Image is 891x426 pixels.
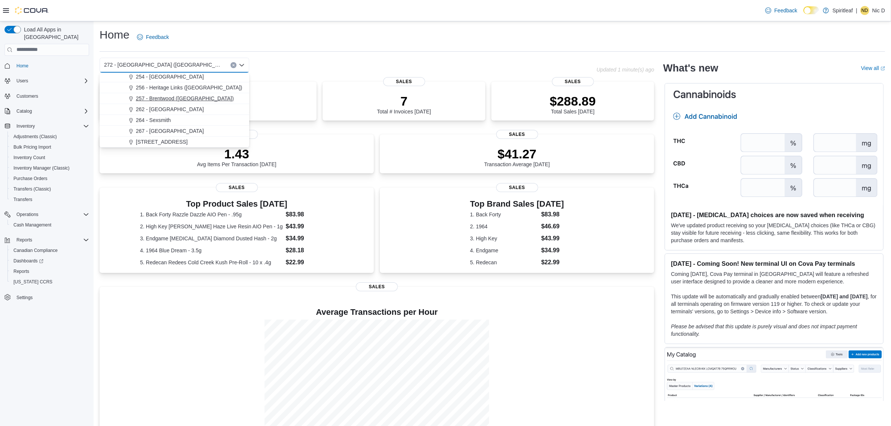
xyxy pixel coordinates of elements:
span: Canadian Compliance [13,247,58,253]
h2: What's new [663,62,718,74]
button: 256 - Heritage Links ([GEOGRAPHIC_DATA]) [100,82,249,93]
p: 1.43 [197,146,277,161]
a: Inventory Count [10,153,48,162]
button: Bulk Pricing Import [7,142,92,152]
button: Operations [13,210,42,219]
span: 257 - Brentwood ([GEOGRAPHIC_DATA]) [136,95,234,102]
p: Coming [DATE], Cova Pay terminal in [GEOGRAPHIC_DATA] will feature a refreshed user interface des... [671,270,877,285]
button: 254 - [GEOGRAPHIC_DATA] [100,71,249,82]
a: Transfers [10,195,35,204]
span: Customers [16,93,38,99]
span: Inventory Manager (Classic) [10,164,89,173]
dd: $83.98 [541,210,564,219]
a: Reports [10,267,32,276]
p: Updated 1 minute(s) ago [596,67,654,73]
button: Users [13,76,31,85]
button: Settings [1,292,92,302]
dd: $22.99 [286,258,333,267]
span: Reports [13,268,29,274]
button: Purchase Orders [7,173,92,184]
p: Nic D [872,6,885,15]
span: Home [16,63,28,69]
span: [STREET_ADDRESS] [136,138,187,146]
dd: $46.69 [541,222,564,231]
dt: 4. 1964 Blue Dream - 3.5g [140,247,283,254]
button: Adjustments (Classic) [7,131,92,142]
dt: 5. Redecan Redees Cold Creek Kush Pre-Roll - 10 x .4g [140,259,283,266]
img: Cova [15,7,49,14]
a: Bulk Pricing Import [10,143,54,152]
span: Customers [13,91,89,101]
button: Reports [7,266,92,277]
span: 272 - [GEOGRAPHIC_DATA] ([GEOGRAPHIC_DATA]) [104,60,223,69]
h3: [DATE] - Coming Soon! New terminal UI on Cova Pay terminals [671,260,877,267]
span: Reports [10,267,89,276]
span: 256 - Heritage Links ([GEOGRAPHIC_DATA]) [136,84,242,91]
button: Canadian Compliance [7,245,92,256]
span: Canadian Compliance [10,246,89,255]
span: Operations [13,210,89,219]
button: Inventory Count [7,152,92,163]
p: 7 [377,94,431,109]
span: Reports [13,235,89,244]
h4: Average Transactions per Hour [106,308,648,317]
h3: [DATE] - [MEDICAL_DATA] choices are now saved when receiving [671,211,877,219]
span: Purchase Orders [13,176,48,182]
button: Customers [1,91,92,101]
dd: $34.99 [286,234,333,243]
button: 262 - [GEOGRAPHIC_DATA] [100,104,249,115]
p: | [856,6,857,15]
span: Cash Management [10,220,89,229]
span: Adjustments (Classic) [13,134,57,140]
span: Users [13,76,89,85]
button: Inventory [13,122,38,131]
span: Inventory Count [13,155,45,161]
div: Nic D [860,6,869,15]
span: Transfers [10,195,89,204]
a: Cash Management [10,220,54,229]
button: Transfers (Classic) [7,184,92,194]
button: [STREET_ADDRESS] [100,137,249,147]
dd: $43.99 [286,222,333,231]
button: Home [1,60,92,71]
h3: Top Brand Sales [DATE] [470,200,564,209]
span: Inventory [13,122,89,131]
span: Settings [13,292,89,302]
span: Settings [16,295,33,301]
dt: 3. High Key [470,235,538,242]
button: Close list of options [239,62,245,68]
span: Transfers (Classic) [13,186,51,192]
span: 267 - [GEOGRAPHIC_DATA] [136,127,204,135]
button: Inventory [1,121,92,131]
p: We've updated product receiving so your [MEDICAL_DATA] choices (like THCa or CBG) stay visible fo... [671,222,877,244]
button: Clear input [231,62,237,68]
button: Cash Management [7,220,92,230]
span: Dashboards [10,256,89,265]
span: Users [16,78,28,84]
dd: $43.99 [541,234,564,243]
span: Cash Management [13,222,51,228]
span: Catalog [16,108,32,114]
dd: $34.99 [541,246,564,255]
span: [US_STATE] CCRS [13,279,52,285]
button: Users [1,76,92,86]
strong: [DATE] and [DATE] [821,293,867,299]
span: Feedback [146,33,169,41]
a: Home [13,61,31,70]
span: Washington CCRS [10,277,89,286]
a: Feedback [134,30,172,45]
span: 264 - Sexsmith [136,116,171,124]
div: Avg Items Per Transaction [DATE] [197,146,277,167]
span: Home [13,61,89,70]
span: Sales [552,77,594,86]
span: Inventory Count [10,153,89,162]
nav: Complex example [4,57,89,322]
dt: 2. High Key [PERSON_NAME] Haze Live Resin AIO Pen - 1g [140,223,283,230]
h1: Home [100,27,129,42]
span: Transfers (Classic) [10,185,89,194]
dt: 1. Back Forty [470,211,538,218]
span: Inventory Manager (Classic) [13,165,70,171]
span: Bulk Pricing Import [13,144,51,150]
a: Adjustments (Classic) [10,132,60,141]
p: $41.27 [484,146,550,161]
